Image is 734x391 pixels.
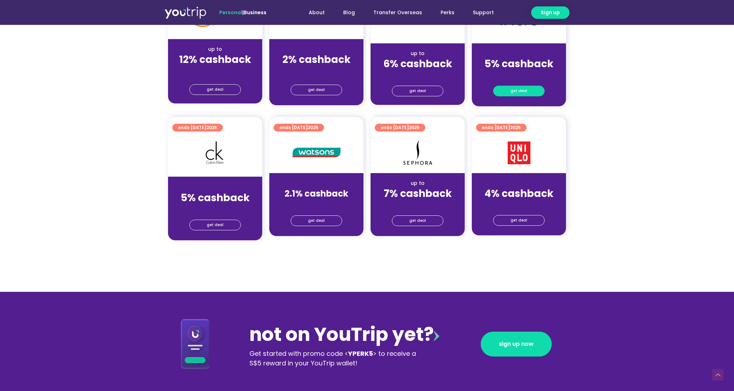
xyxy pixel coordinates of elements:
[464,6,503,19] a: Support
[481,332,552,357] a: sign up now
[477,50,560,57] div: up to
[334,6,364,19] a: Blog
[477,200,560,208] div: (for stays only)
[275,66,358,74] div: (for stays only)
[219,9,242,16] span: Personal
[279,124,318,132] span: ends [DATE]
[485,57,554,71] strong: 5% cashback
[499,341,534,347] span: sign up now
[249,349,423,368] div: Get started with promo code < > to receive a S$5 reward in your YouTrip wallet!
[206,124,217,130] span: 2025
[485,187,554,200] strong: 4% cashback
[275,45,358,53] div: up to
[431,6,464,19] a: Perks
[493,86,545,96] a: get deal
[181,319,210,369] img: Download App
[172,124,223,132] a: ends [DATE]2025
[511,86,527,96] span: get deal
[291,85,342,95] a: get deal
[409,124,420,130] span: 2025
[207,85,223,95] span: get deal
[174,45,257,53] div: up to
[376,200,459,208] div: (for stays only)
[181,191,250,205] strong: 5% cashback
[308,85,325,95] span: get deal
[348,349,373,358] b: YPERK5
[308,216,325,226] span: get deal
[383,57,452,71] strong: 6% cashback
[493,215,545,226] a: get deal
[384,187,452,200] strong: 7% cashback
[364,6,431,19] a: Transfer Overseas
[179,53,251,66] strong: 12% cashback
[286,6,503,19] nav: Menu
[274,124,324,132] a: ends [DATE]2025
[291,215,342,226] a: get deal
[541,9,560,16] span: Sign up
[189,84,241,95] a: get deal
[381,124,420,132] span: ends [DATE]
[376,180,459,187] div: up to
[477,180,560,187] div: up to
[376,70,459,78] div: (for stays only)
[476,124,527,132] a: ends [DATE]2025
[282,53,351,66] strong: 2% cashback
[375,124,425,132] a: ends [DATE]2025
[244,9,266,16] a: Business
[275,200,358,208] div: (for stays only)
[482,124,521,132] span: ends [DATE]
[174,184,257,191] div: up to
[178,124,217,132] span: ends [DATE]
[392,86,443,96] a: get deal
[219,9,266,16] span: |
[189,220,241,230] a: get deal
[249,320,439,349] div: not on YouTrip yet?
[511,215,527,225] span: get deal
[207,220,223,230] span: get deal
[409,216,426,226] span: get deal
[531,6,570,19] a: Sign up
[299,6,334,19] a: About
[409,86,426,96] span: get deal
[477,70,560,78] div: (for stays only)
[308,124,318,130] span: 2025
[285,188,348,199] strong: 2.1% cashback
[275,180,358,187] div: up to
[174,66,257,74] div: (for stays only)
[510,124,521,130] span: 2025
[174,204,257,212] div: (for stays only)
[392,215,443,226] a: get deal
[376,50,459,57] div: up to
